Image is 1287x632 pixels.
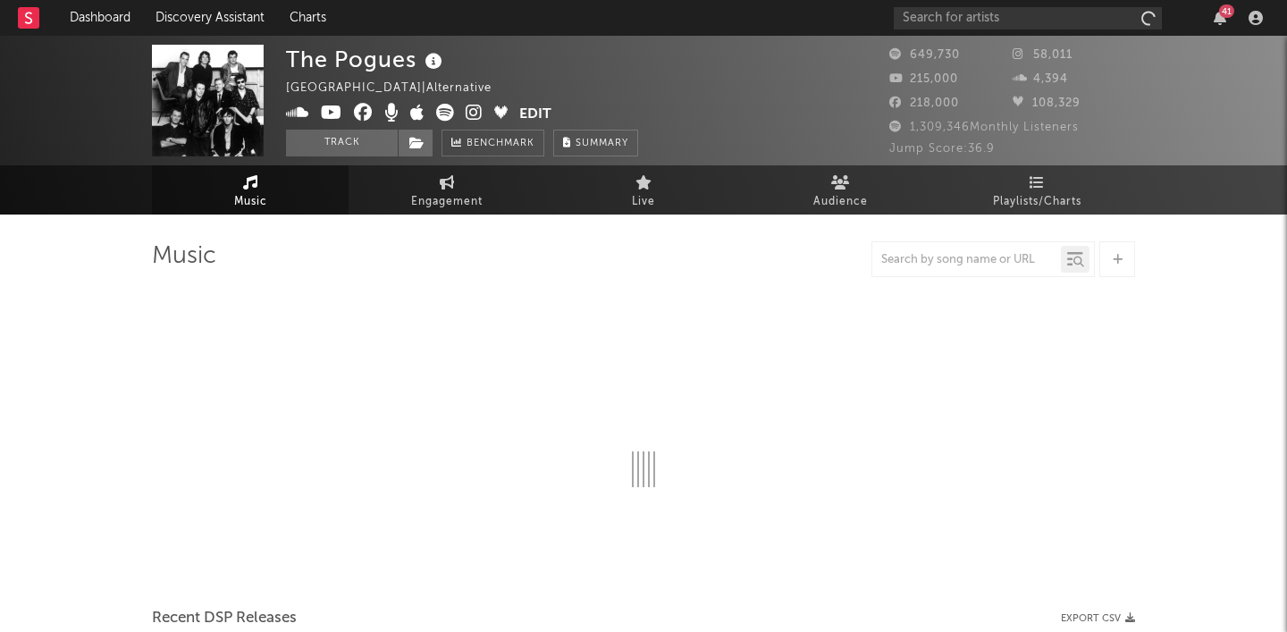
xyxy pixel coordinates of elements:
input: Search by song name or URL [872,253,1061,267]
button: 41 [1214,11,1226,25]
span: Benchmark [467,133,534,155]
a: Audience [742,165,938,215]
span: Recent DSP Releases [152,608,297,629]
span: Jump Score: 36.9 [889,143,995,155]
span: 1,309,346 Monthly Listeners [889,122,1079,133]
a: Live [545,165,742,215]
span: Audience [813,191,868,213]
span: Engagement [411,191,483,213]
span: 215,000 [889,73,958,85]
span: Live [632,191,655,213]
span: Summary [576,139,628,148]
a: Engagement [349,165,545,215]
a: Benchmark [442,130,544,156]
button: Summary [553,130,638,156]
span: 649,730 [889,49,960,61]
span: 108,329 [1013,97,1081,109]
span: Music [234,191,267,213]
a: Music [152,165,349,215]
button: Edit [519,104,551,126]
span: 4,394 [1013,73,1068,85]
a: Playlists/Charts [938,165,1135,215]
div: 41 [1219,4,1234,18]
span: 218,000 [889,97,959,109]
div: [GEOGRAPHIC_DATA] | Alternative [286,78,512,99]
button: Export CSV [1061,613,1135,624]
span: Playlists/Charts [993,191,1081,213]
span: 58,011 [1013,49,1072,61]
div: The Pogues [286,45,447,74]
button: Track [286,130,398,156]
input: Search for artists [894,7,1162,29]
